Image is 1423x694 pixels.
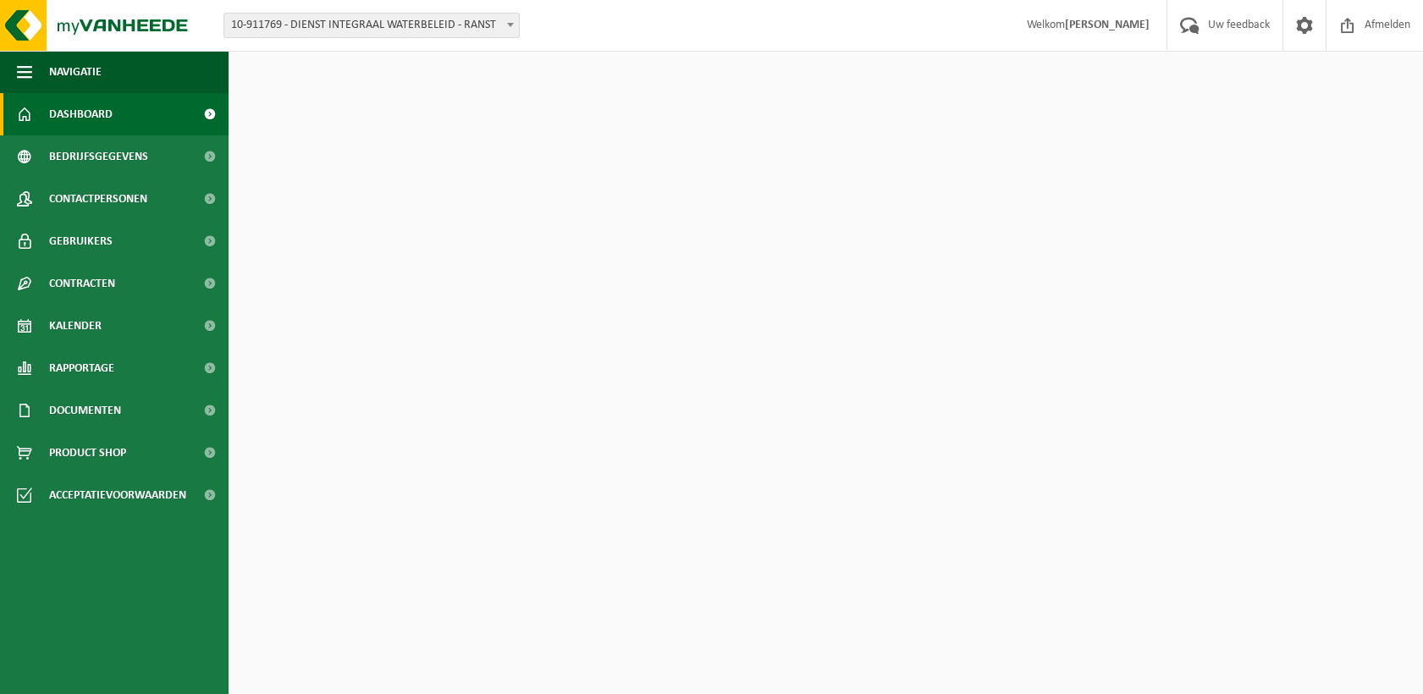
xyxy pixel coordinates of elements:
[223,13,520,38] span: 10-911769 - DIENST INTEGRAAL WATERBELEID - RANST
[49,389,121,432] span: Documenten
[1065,19,1150,31] strong: [PERSON_NAME]
[49,305,102,347] span: Kalender
[49,51,102,93] span: Navigatie
[49,474,186,516] span: Acceptatievoorwaarden
[49,178,147,220] span: Contactpersonen
[49,262,115,305] span: Contracten
[49,432,126,474] span: Product Shop
[224,14,519,37] span: 10-911769 - DIENST INTEGRAAL WATERBELEID - RANST
[49,220,113,262] span: Gebruikers
[49,347,114,389] span: Rapportage
[49,93,113,135] span: Dashboard
[49,135,148,178] span: Bedrijfsgegevens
